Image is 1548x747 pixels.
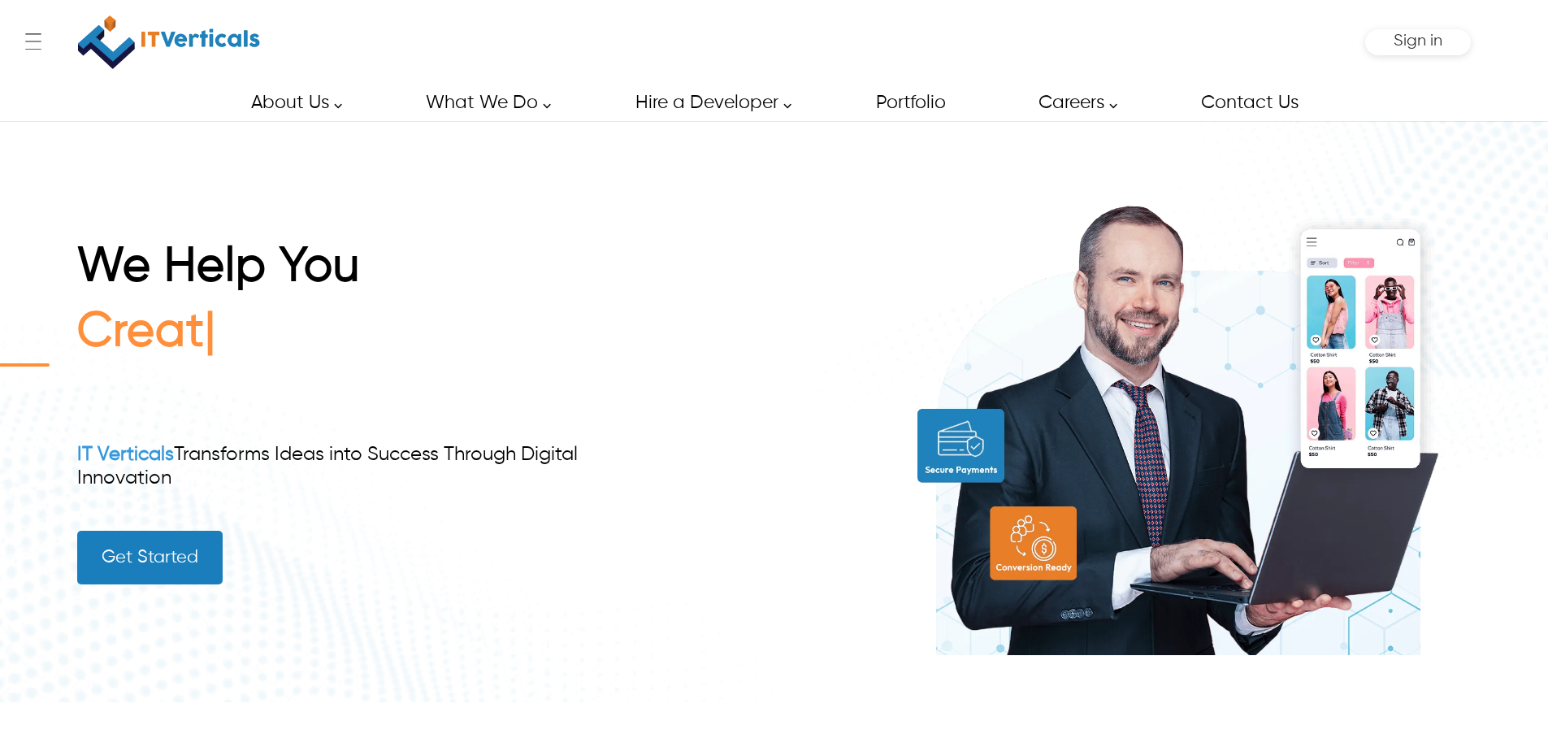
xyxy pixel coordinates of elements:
[407,85,560,121] a: What We Do
[1394,37,1442,48] a: Sign in
[1182,85,1316,121] a: Contact Us
[617,85,800,121] a: Hire a Developer
[78,8,260,76] img: IT Verticals Inc
[1394,33,1442,50] span: Sign in
[232,85,351,121] a: About Us
[77,239,635,304] h1: We Help You
[1020,85,1126,121] a: Careers
[77,443,635,490] div: Transforms Ideas into Success Through Digital Innovation
[77,309,205,356] span: Creat
[77,531,223,584] a: Get Started
[77,8,261,76] a: IT Verticals Inc
[886,167,1471,655] img: build
[857,85,963,121] a: Portfolio
[77,445,174,464] a: IT Verticals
